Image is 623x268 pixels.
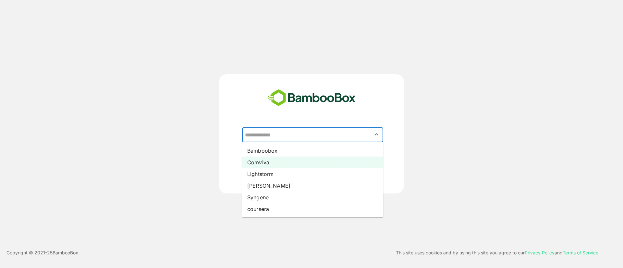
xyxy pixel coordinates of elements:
[563,250,598,255] a: Terms of Service
[372,130,381,139] button: Close
[242,192,383,203] li: Syngene
[264,87,359,109] img: bamboobox
[242,180,383,192] li: [PERSON_NAME]
[6,249,78,257] p: Copyright © 2021- 25 BambooBox
[242,168,383,180] li: Lightstorm
[242,145,383,157] li: Bamboobox
[242,157,383,168] li: Comviva
[242,203,383,215] li: coursera
[396,249,598,257] p: This site uses cookies and by using this site you agree to our and
[525,250,555,255] a: Privacy Policy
